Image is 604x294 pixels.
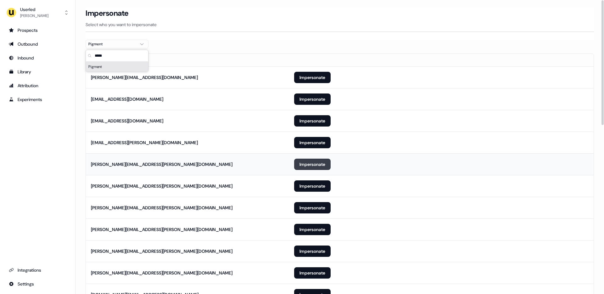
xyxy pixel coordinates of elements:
[20,13,48,19] div: [PERSON_NAME]
[5,25,70,35] a: Go to prospects
[86,8,129,18] h3: Impersonate
[86,62,148,72] div: Pigment
[5,265,70,275] a: Go to integrations
[294,246,331,257] button: Impersonate
[5,67,70,77] a: Go to templates
[294,267,331,279] button: Impersonate
[294,115,331,127] button: Impersonate
[86,21,594,28] p: Select who you want to impersonate
[9,27,66,33] div: Prospects
[91,96,163,102] div: [EMAIL_ADDRESS][DOMAIN_NAME]
[91,118,163,124] div: [EMAIL_ADDRESS][DOMAIN_NAME]
[86,62,148,72] div: Suggestions
[88,41,136,47] div: Pigment
[294,159,331,170] button: Impersonate
[9,281,66,287] div: Settings
[91,270,232,276] div: [PERSON_NAME][EMAIL_ADDRESS][PERSON_NAME][DOMAIN_NAME]
[9,41,66,47] div: Outbound
[294,72,331,83] button: Impersonate
[294,202,331,213] button: Impersonate
[9,69,66,75] div: Library
[91,205,232,211] div: [PERSON_NAME][EMAIL_ADDRESS][PERSON_NAME][DOMAIN_NAME]
[5,81,70,91] a: Go to attribution
[20,6,48,13] div: Userled
[294,180,331,192] button: Impersonate
[5,39,70,49] a: Go to outbound experience
[86,40,148,48] button: Pigment
[294,137,331,148] button: Impersonate
[91,183,232,189] div: [PERSON_NAME][EMAIL_ADDRESS][PERSON_NAME][DOMAIN_NAME]
[9,267,66,273] div: Integrations
[5,94,70,105] a: Go to experiments
[5,279,70,289] a: Go to integrations
[91,139,198,146] div: [EMAIL_ADDRESS][PERSON_NAME][DOMAIN_NAME]
[5,5,70,20] button: Userled[PERSON_NAME]
[91,226,232,233] div: [PERSON_NAME][EMAIL_ADDRESS][PERSON_NAME][DOMAIN_NAME]
[294,93,331,105] button: Impersonate
[9,96,66,103] div: Experiments
[91,74,198,81] div: [PERSON_NAME][EMAIL_ADDRESS][DOMAIN_NAME]
[91,161,232,167] div: [PERSON_NAME][EMAIL_ADDRESS][PERSON_NAME][DOMAIN_NAME]
[9,55,66,61] div: Inbound
[9,82,66,89] div: Attribution
[91,248,232,254] div: [PERSON_NAME][EMAIL_ADDRESS][PERSON_NAME][DOMAIN_NAME]
[5,53,70,63] a: Go to Inbound
[294,224,331,235] button: Impersonate
[86,54,289,66] th: Email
